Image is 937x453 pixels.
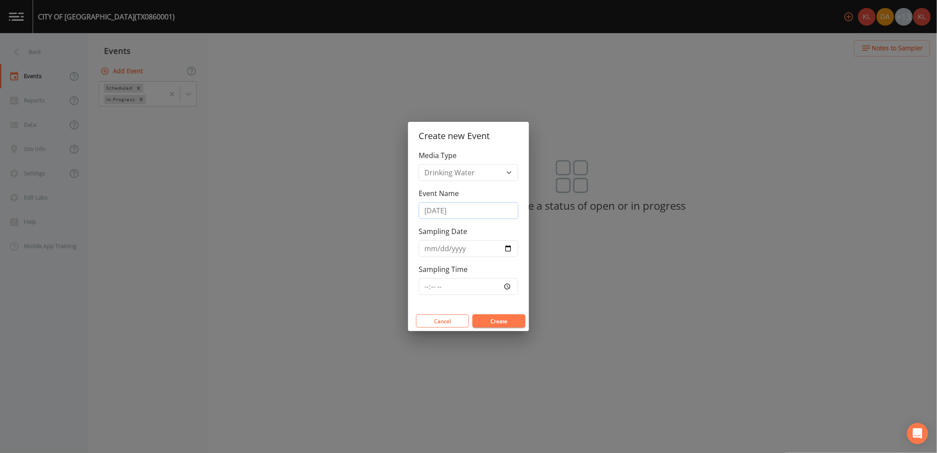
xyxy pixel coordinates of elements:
label: Event Name [419,188,459,199]
label: Sampling Time [419,264,468,275]
label: Sampling Date [419,226,467,237]
h2: Create new Event [408,122,529,150]
button: Create [472,314,525,328]
button: Cancel [416,314,469,328]
div: Open Intercom Messenger [907,423,928,444]
label: Media Type [419,150,457,161]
